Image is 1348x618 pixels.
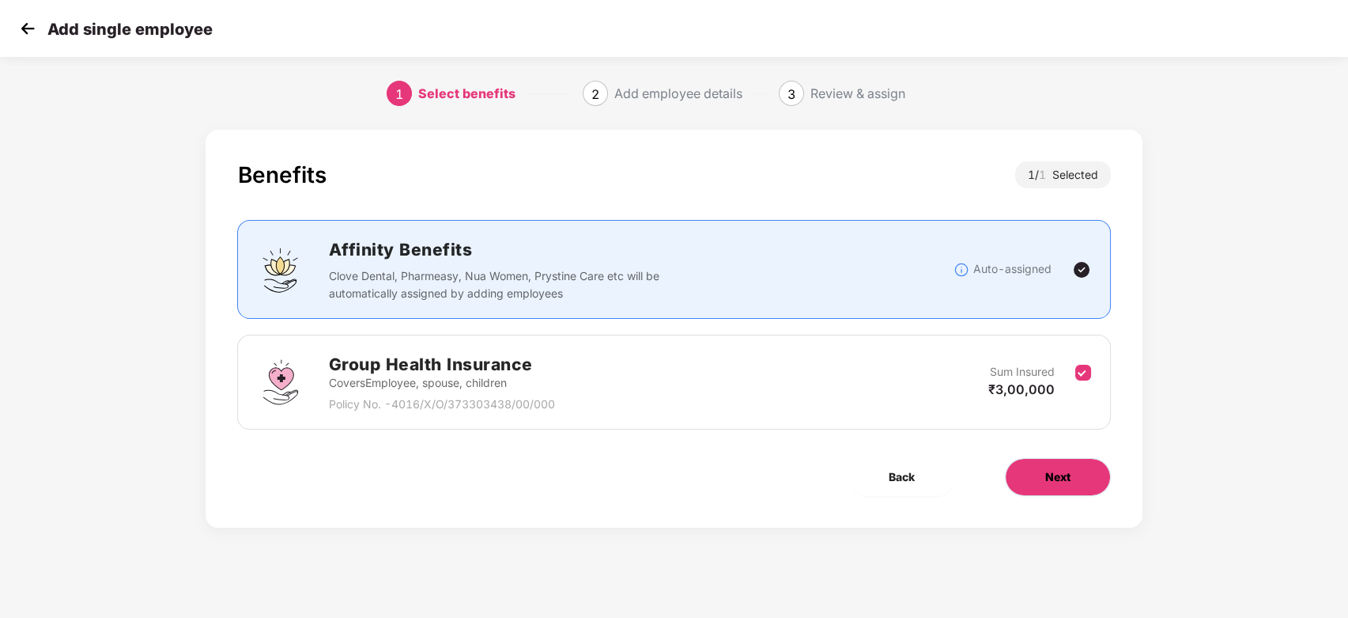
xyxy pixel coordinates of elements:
span: 3 [787,86,795,102]
div: Select benefits [418,81,515,106]
span: Back [889,468,915,486]
h2: Affinity Benefits [328,237,896,263]
p: Sum Insured [990,363,1055,381]
button: Back [849,458,954,496]
span: 1 [1039,168,1052,181]
p: Auto-assigned [973,260,1052,278]
div: Review & assign [810,81,905,106]
button: Next [1005,458,1111,496]
div: 1 / Selected [1015,161,1111,188]
img: svg+xml;base64,PHN2ZyBpZD0iR3JvdXBfSGVhbHRoX0luc3VyYW5jZSIgZGF0YS1uYW1lPSJHcm91cCBIZWFsdGggSW5zdX... [257,358,304,406]
p: Covers Employee, spouse, children [328,374,554,392]
p: Add single employee [47,20,213,39]
span: 2 [591,86,599,102]
img: svg+xml;base64,PHN2ZyB4bWxucz0iaHR0cDovL3d3dy53My5vcmcvMjAwMC9zdmciIHdpZHRoPSIzMCIgaGVpZ2h0PSIzMC... [16,17,40,40]
img: svg+xml;base64,PHN2ZyBpZD0iVGljay0yNHgyNCIgeG1sbnM9Imh0dHA6Ly93d3cudzMub3JnLzIwMDAvc3ZnIiB3aWR0aD... [1072,260,1091,279]
div: Benefits [237,161,326,188]
h2: Group Health Insurance [328,351,554,377]
span: 1 [395,86,403,102]
img: svg+xml;base64,PHN2ZyBpZD0iQWZmaW5pdHlfQmVuZWZpdHMiIGRhdGEtbmFtZT0iQWZmaW5pdHkgQmVuZWZpdHMiIHhtbG... [257,246,304,294]
p: Policy No. - 4016/X/O/373303438/00/000 [328,396,554,413]
p: Clove Dental, Pharmeasy, Nua Women, Prystine Care etc will be automatically assigned by adding em... [328,267,669,302]
span: ₹3,00,000 [988,381,1055,397]
img: svg+xml;base64,PHN2ZyBpZD0iSW5mb18tXzMyeDMyIiBkYXRhLW5hbWU9IkluZm8gLSAzMngzMiIgeG1sbnM9Imh0dHA6Ly... [953,262,969,278]
div: Add employee details [614,81,742,106]
span: Next [1045,468,1070,486]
